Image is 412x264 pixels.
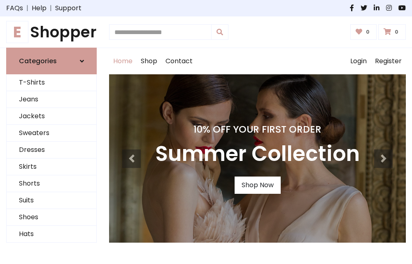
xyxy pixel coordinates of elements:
a: Jeans [7,91,96,108]
h6: Categories [19,57,57,65]
h4: 10% Off Your First Order [155,124,360,135]
a: Shop Now [235,177,281,194]
a: Login [346,48,371,74]
a: EShopper [6,23,97,41]
a: Home [109,48,137,74]
a: Sweaters [7,125,96,142]
a: 0 [350,24,377,40]
a: T-Shirts [7,74,96,91]
a: Register [371,48,406,74]
a: Categories [6,48,97,74]
a: FAQs [6,3,23,13]
a: Jackets [7,108,96,125]
span: E [6,21,28,43]
h1: Shopper [6,23,97,41]
a: Dresses [7,142,96,158]
span: 0 [364,28,372,36]
span: 0 [393,28,400,36]
a: 0 [378,24,406,40]
a: Skirts [7,158,96,175]
span: | [23,3,32,13]
a: Help [32,3,47,13]
a: Suits [7,192,96,209]
a: Hats [7,226,96,243]
span: | [47,3,55,13]
a: Support [55,3,81,13]
h3: Summer Collection [155,142,360,167]
a: Shoes [7,209,96,226]
a: Shorts [7,175,96,192]
a: Shop [137,48,161,74]
a: Contact [161,48,197,74]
